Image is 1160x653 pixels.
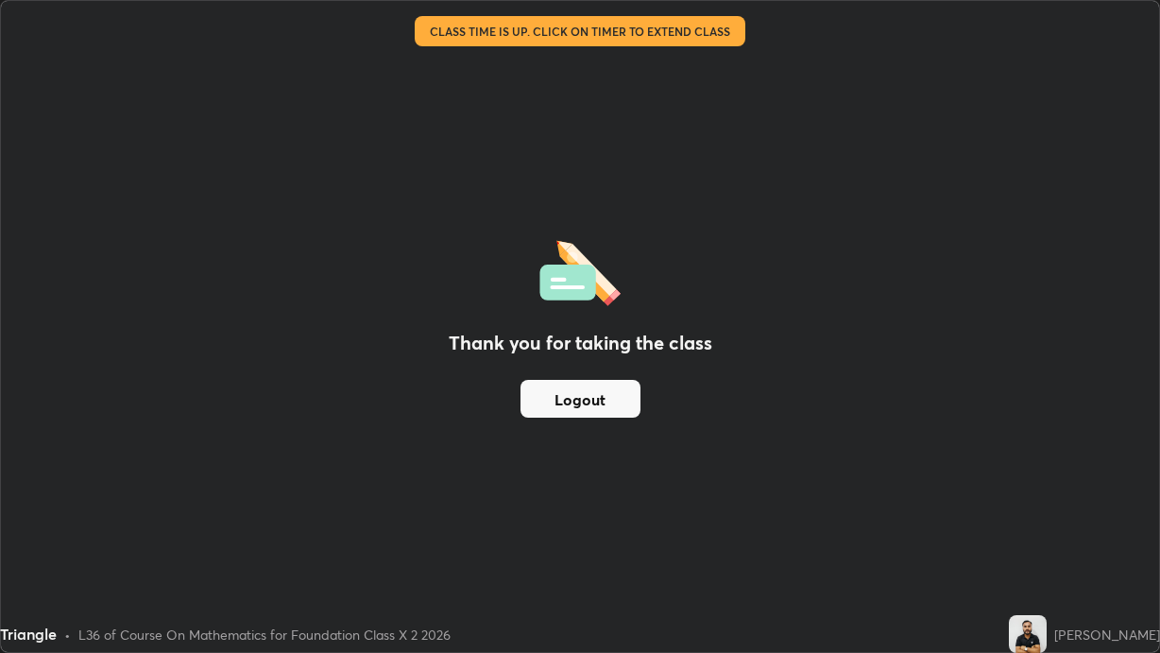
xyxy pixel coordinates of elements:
[1009,615,1047,653] img: fd49d6ccf94749c0a32a5998ba8b3cd4.jpg
[520,380,640,418] button: Logout
[78,625,451,644] div: L36 of Course On Mathematics for Foundation Class X 2 2026
[449,329,712,357] h2: Thank you for taking the class
[539,234,621,306] img: offlineFeedback.1438e8b3.svg
[1054,625,1160,644] div: [PERSON_NAME]
[64,625,71,644] div: •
